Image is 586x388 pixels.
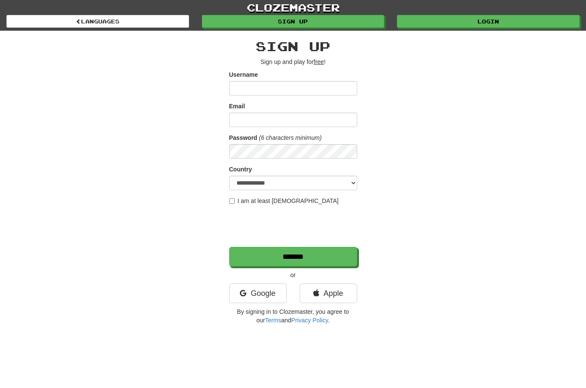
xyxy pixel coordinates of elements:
[314,58,324,65] u: free
[229,70,258,79] label: Username
[229,165,252,174] label: Country
[229,197,339,205] label: I am at least [DEMOGRAPHIC_DATA]
[291,317,328,324] a: Privacy Policy
[229,102,245,110] label: Email
[229,307,357,324] p: By signing in to Clozemaster, you agree to our and .
[229,133,257,142] label: Password
[259,134,322,141] em: (6 characters minimum)
[202,15,385,28] a: Sign up
[300,284,357,303] a: Apple
[229,58,357,66] p: Sign up and play for !
[229,284,287,303] a: Google
[229,271,357,279] p: or
[397,15,580,28] a: Login
[229,39,357,53] h2: Sign up
[229,209,359,243] iframe: reCAPTCHA
[6,15,189,28] a: Languages
[229,198,235,204] input: I am at least [DEMOGRAPHIC_DATA]
[265,317,281,324] a: Terms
